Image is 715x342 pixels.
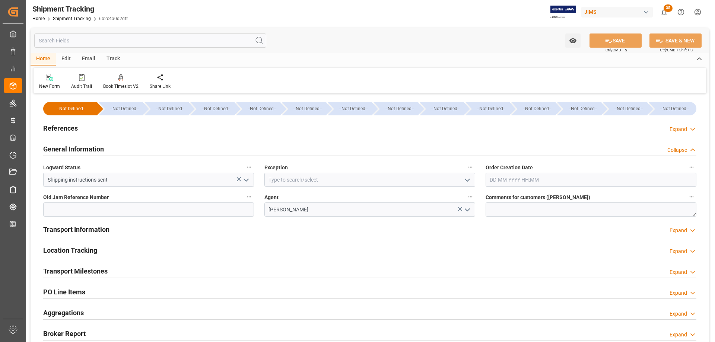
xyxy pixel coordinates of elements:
[649,33,702,48] button: SAVE & NEW
[43,123,78,133] h2: References
[473,102,509,115] div: --Not Defined--
[43,245,97,255] h2: Location Tracking
[670,247,687,255] div: Expand
[39,83,60,90] div: New Form
[264,194,279,201] span: Agent
[660,47,693,53] span: Ctrl/CMD + Shift + S
[43,329,86,339] h2: Broker Report
[687,192,696,202] button: Comments for customers ([PERSON_NAME])
[670,268,687,276] div: Expand
[43,144,104,154] h2: General Information
[152,102,188,115] div: --Not Defined--
[32,3,128,15] div: Shipment Tracking
[461,204,472,215] button: open menu
[519,102,555,115] div: --Not Defined--
[565,33,581,48] button: open menu
[649,102,696,115] div: --Not Defined--
[240,174,251,186] button: open menu
[465,162,475,172] button: Exception
[420,102,464,115] div: --Not Defined--
[511,102,555,115] div: --Not Defined--
[374,102,417,115] div: --Not Defined--
[289,102,326,115] div: --Not Defined--
[244,102,280,115] div: --Not Defined--
[427,102,464,115] div: --Not Defined--
[101,53,125,65] div: Track
[198,102,234,115] div: --Not Defined--
[687,162,696,172] button: Order Creation Date
[606,47,627,53] span: Ctrl/CMD + S
[670,289,687,297] div: Expand
[264,173,475,187] input: Type to search/select
[667,146,687,154] div: Collapse
[144,102,188,115] div: --Not Defined--
[381,102,417,115] div: --Not Defined--
[264,164,288,172] span: Exception
[670,331,687,339] div: Expand
[550,6,576,19] img: Exertis%20JAM%20-%20Email%20Logo.jpg_1722504956.jpg
[486,194,590,201] span: Comments for customers ([PERSON_NAME])
[565,102,601,115] div: --Not Defined--
[43,194,109,201] span: Old Jam Reference Number
[56,53,76,65] div: Edit
[656,102,693,115] div: --Not Defined--
[150,83,171,90] div: Share Link
[99,102,143,115] div: --Not Defined--
[43,173,254,187] input: Type to search/select
[664,4,673,12] span: 35
[43,287,85,297] h2: PO Line Items
[465,192,475,202] button: Agent
[31,53,56,65] div: Home
[461,174,472,186] button: open menu
[673,4,689,20] button: Help Center
[43,102,97,115] div: --Not Defined--
[486,173,696,187] input: DD-MM-YYYY HH:MM
[53,16,91,21] a: Shipment Tracking
[43,164,80,172] span: Logward Status
[244,192,254,202] button: Old Jam Reference Number
[610,102,647,115] div: --Not Defined--
[328,102,372,115] div: --Not Defined--
[103,83,139,90] div: Book Timeslot V2
[581,5,656,19] button: JIMS
[590,33,642,48] button: SAVE
[670,227,687,234] div: Expand
[282,102,326,115] div: --Not Defined--
[236,102,280,115] div: --Not Defined--
[670,310,687,318] div: Expand
[335,102,372,115] div: --Not Defined--
[51,102,92,115] div: --Not Defined--
[43,224,109,234] h2: Transport Information
[465,102,509,115] div: --Not Defined--
[43,308,84,318] h2: Aggregations
[244,162,254,172] button: Logward Status
[76,53,101,65] div: Email
[71,83,92,90] div: Audit Trail
[670,125,687,133] div: Expand
[581,7,653,17] div: JIMS
[603,102,647,115] div: --Not Defined--
[34,33,266,48] input: Search Fields
[190,102,234,115] div: --Not Defined--
[32,16,45,21] a: Home
[557,102,601,115] div: --Not Defined--
[656,4,673,20] button: show 35 new notifications
[106,102,143,115] div: --Not Defined--
[486,164,533,172] span: Order Creation Date
[43,266,108,276] h2: Transport Milestones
